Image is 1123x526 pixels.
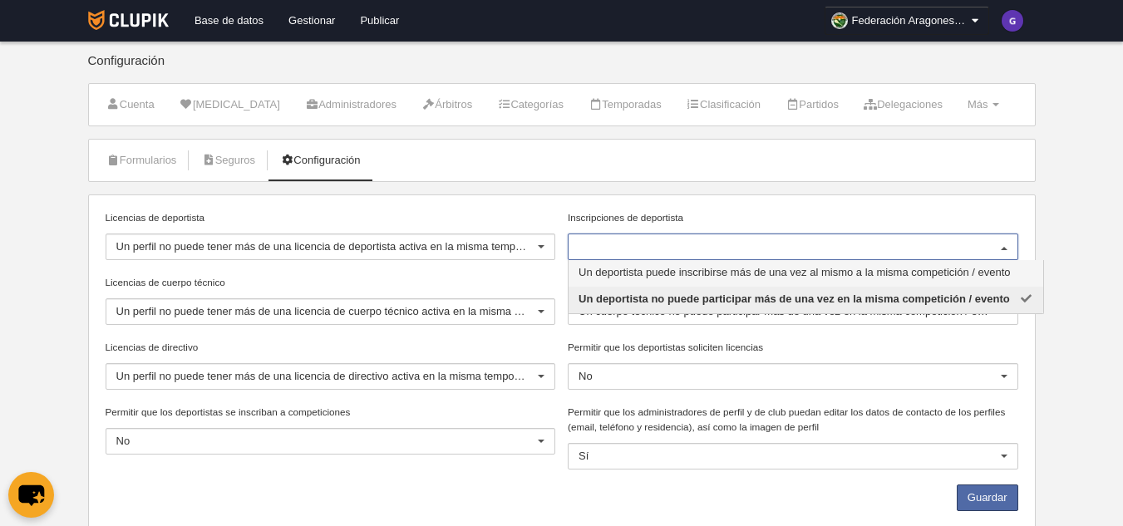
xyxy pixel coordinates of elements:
a: Configuración [271,148,369,173]
span: Más [968,98,988,111]
img: c2l6ZT0zMHgzMCZmcz05JnRleHQ9RyZiZz01ZTM1YjE%3D.png [1002,10,1023,32]
a: Temporadas [579,92,671,117]
a: Árbitros [412,92,481,117]
label: Licencias de cuerpo técnico [106,275,556,290]
span: Un cuerpo técnico no puede participar más de una vez en la misma competición / evento [579,305,1004,317]
label: Permitir que los deportistas se inscriban a competiciones [106,405,556,420]
button: Guardar [957,484,1018,511]
a: Cuenta [97,92,164,117]
img: OaNUqngkLdpN.30x30.jpg [831,12,848,29]
a: Seguros [192,148,264,173]
span: Federación Aragonesa de Pelota [852,12,968,29]
label: Licencias de deportista [106,210,556,225]
a: Partidos [776,92,848,117]
label: Licencias de directivo [106,340,556,355]
label: Permitir que los administradores de perfil y de club puedan editar los datos de contacto de los p... [568,405,1018,435]
a: Federación Aragonesa de Pelota [825,7,989,35]
span: Un deportista puede inscribirse más de una vez al mismo a la misma competición / evento [579,266,1011,278]
div: Configuración [88,54,1036,83]
a: Categorías [488,92,573,117]
a: Formularios [97,148,186,173]
a: Delegaciones [855,92,952,117]
span: Un deportista no puede participar más de una vez en la misma competición / evento [579,292,1010,305]
span: No [579,370,593,382]
span: Un perfil no puede tener más de una licencia de directivo activa en la misma temporada [116,370,536,382]
span: Un perfil no puede tener más de una licencia de cuerpo técnico activa en la misma temporada [116,305,566,317]
a: Administradores [296,92,406,117]
a: [MEDICAL_DATA] [170,92,289,117]
a: Clasificación [677,92,770,117]
img: Clupik [88,10,169,30]
span: No [116,435,131,447]
a: Más [958,92,1008,117]
label: Inscripciones de deportista [568,210,1018,225]
span: Un perfil no puede tener más de una licencia de deportista activa en la misma temporada [116,240,544,253]
label: Permitir que los deportistas soliciten licencias [568,340,1018,355]
button: chat-button [8,472,54,518]
span: Sí [579,450,589,462]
